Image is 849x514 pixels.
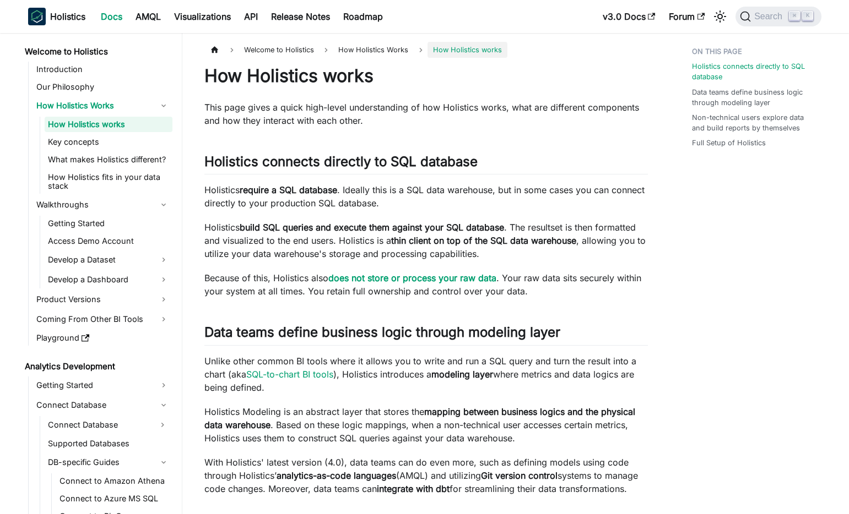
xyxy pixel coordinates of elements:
[45,271,172,288] a: Develop a Dashboard
[692,61,815,82] a: Holistics connects directly to SQL database
[45,436,172,451] a: Supported Databases
[50,10,85,23] b: Holistics
[204,101,648,127] p: This page gives a quick high-level understanding of how Holistics works, what are different compo...
[736,7,821,26] button: Search (Command+K)
[45,233,172,249] a: Access Demo Account
[56,491,172,506] a: Connect to Azure MS SQL
[33,97,172,114] a: How Holistics Works
[204,221,648,260] p: Holistics . The resultset is then formatted and visualized to the end users. Holistics is a , all...
[21,44,172,59] a: Welcome to Holistics
[204,271,648,298] p: Because of this, Holistics also . Your raw data sits securely within your system at all times. Yo...
[129,8,167,25] a: AMQL
[204,154,648,174] h2: Holistics connects directly to SQL database
[789,11,800,21] kbd: ⌘
[45,134,172,150] a: Key concepts
[204,405,648,445] p: Holistics Modeling is an abstract layer that stores the . Based on these logic mappings, when a n...
[711,8,729,25] button: Switch between dark and light mode (currently light mode)
[481,470,558,481] strong: Git version control
[17,33,182,514] nav: Docs sidebar
[204,354,648,394] p: Unlike other common BI tools where it allows you to write and run a SQL query and turn the result...
[431,369,493,380] strong: modeling layer
[21,359,172,374] a: Analytics Development
[204,42,225,58] a: Home page
[239,42,320,58] span: Welcome to Holistics
[662,8,711,25] a: Forum
[33,396,172,414] a: Connect Database
[751,12,789,21] span: Search
[33,79,172,95] a: Our Philosophy
[337,8,390,25] a: Roadmap
[167,8,237,25] a: Visualizations
[45,453,172,471] a: DB-specific Guides
[333,42,414,58] span: How Holistics Works
[204,42,648,58] nav: Breadcrumbs
[33,376,172,394] a: Getting Started
[45,117,172,132] a: How Holistics works
[28,8,46,25] img: Holistics
[204,183,648,210] p: Holistics . Ideally this is a SQL data warehouse, but in some cases you can connect directly to y...
[596,8,662,25] a: v3.0 Docs
[28,8,85,25] a: HolisticsHolistics
[45,169,172,194] a: How Holistics fits in your data stack
[45,152,172,167] a: What makes Holistics different?
[45,216,172,231] a: Getting Started
[33,62,172,77] a: Introduction
[377,483,450,494] strong: integrate with dbt
[33,330,172,346] a: Playground
[33,310,172,328] a: Coming From Other BI Tools
[277,470,396,481] strong: analytics-as-code languages
[264,8,337,25] a: Release Notes
[240,222,504,233] strong: build SQL queries and execute them against your SQL database
[94,8,129,25] a: Docs
[246,369,333,380] a: SQL-to-chart BI tools
[33,196,172,214] a: Walkthroughs
[153,416,172,434] button: Expand sidebar category 'Connect Database'
[56,473,172,489] a: Connect to Amazon Athena
[692,87,815,108] a: Data teams define business logic through modeling layer
[240,184,337,195] strong: require a SQL database
[391,235,576,246] strong: thin client on top of the SQL data warehouse
[204,324,648,345] h2: Data teams define business logic through modeling layer
[802,11,813,21] kbd: K
[237,8,264,25] a: API
[204,406,635,430] strong: mapping between business logics and the physical data warehouse
[692,112,815,133] a: Non-technical users explore data and build reports by themselves
[428,42,507,58] span: How Holistics works
[45,416,153,434] a: Connect Database
[328,272,496,283] a: does not store or process your raw data
[45,251,172,269] a: Develop a Dataset
[33,291,172,308] a: Product Versions
[204,65,648,87] h1: How Holistics works
[692,138,766,148] a: Full Setup of Holistics
[204,456,648,495] p: With Holistics' latest version (4.0), data teams can do even more, such as defining models using ...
